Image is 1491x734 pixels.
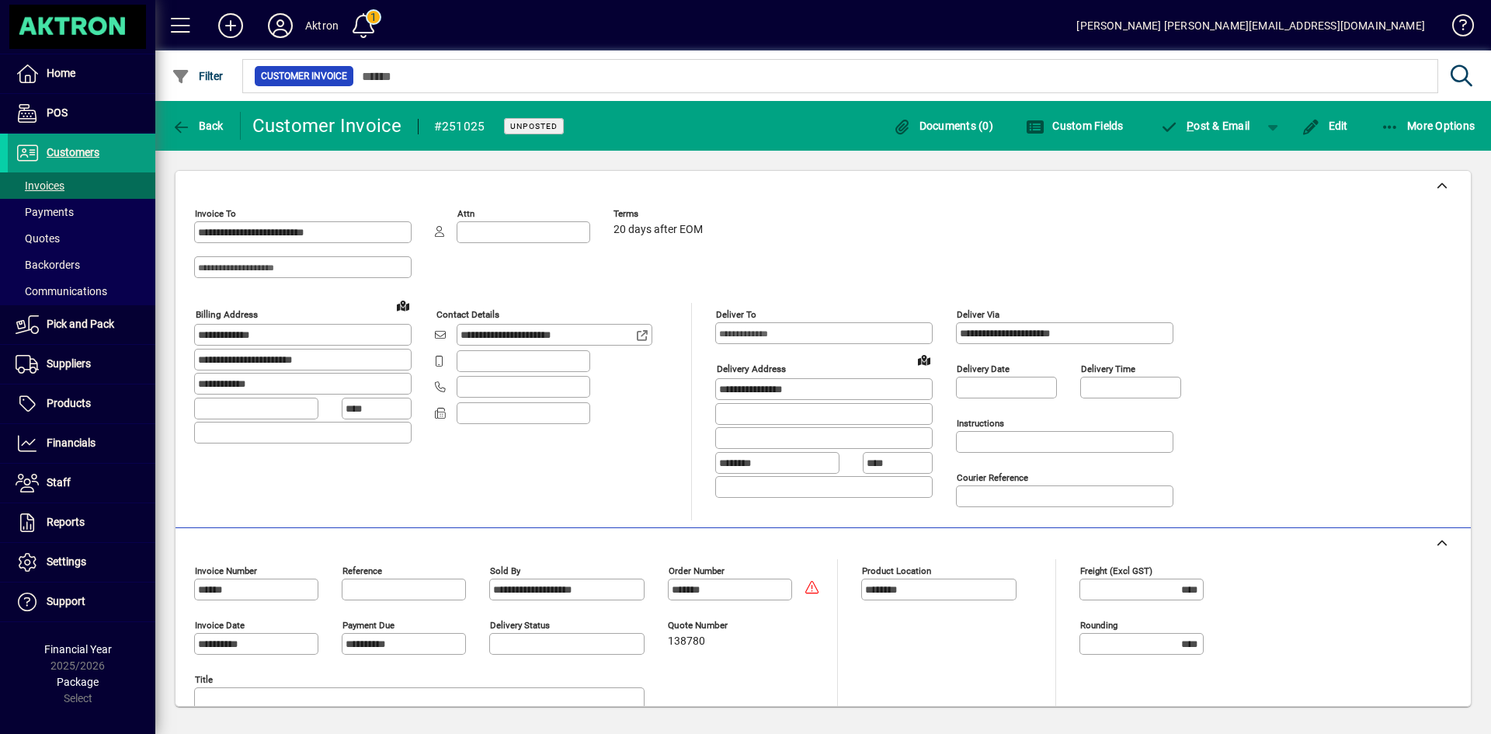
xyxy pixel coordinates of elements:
[44,643,112,656] span: Financial Year
[1076,13,1425,38] div: [PERSON_NAME] [PERSON_NAME][EMAIL_ADDRESS][DOMAIN_NAME]
[8,583,155,621] a: Support
[8,252,155,278] a: Backorders
[8,54,155,93] a: Home
[195,674,213,685] mat-label: Title
[172,70,224,82] span: Filter
[168,112,228,140] button: Back
[57,676,99,688] span: Package
[1298,112,1352,140] button: Edit
[47,437,96,449] span: Financials
[8,464,155,503] a: Staff
[1377,112,1479,140] button: More Options
[206,12,255,40] button: Add
[47,318,114,330] span: Pick and Pack
[47,476,71,489] span: Staff
[1381,120,1475,132] span: More Options
[168,62,228,90] button: Filter
[255,12,305,40] button: Profile
[47,516,85,528] span: Reports
[16,285,107,297] span: Communications
[8,384,155,423] a: Products
[16,259,80,271] span: Backorders
[155,112,241,140] app-page-header-button: Back
[8,199,155,225] a: Payments
[8,225,155,252] a: Quotes
[16,232,60,245] span: Quotes
[261,68,347,84] span: Customer Invoice
[1302,120,1348,132] span: Edit
[47,397,91,409] span: Products
[47,595,85,607] span: Support
[8,305,155,344] a: Pick and Pack
[16,206,74,218] span: Payments
[8,543,155,582] a: Settings
[8,424,155,463] a: Financials
[305,13,339,38] div: Aktron
[1441,3,1472,54] a: Knowledge Base
[8,172,155,199] a: Invoices
[47,106,68,119] span: POS
[47,357,91,370] span: Suppliers
[8,345,155,384] a: Suppliers
[47,555,86,568] span: Settings
[47,67,75,79] span: Home
[8,278,155,304] a: Communications
[47,146,99,158] span: Customers
[8,94,155,133] a: POS
[16,179,64,192] span: Invoices
[8,503,155,542] a: Reports
[172,120,224,132] span: Back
